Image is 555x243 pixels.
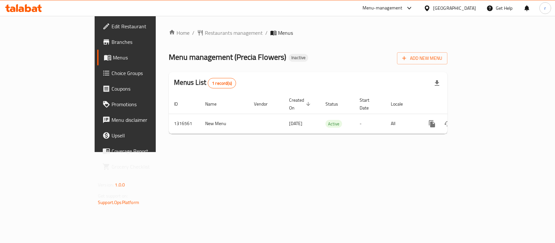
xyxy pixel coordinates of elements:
[97,65,187,81] a: Choice Groups
[544,5,546,12] span: r
[112,132,182,139] span: Upsell
[98,198,139,207] a: Support.OpsPlatform
[97,159,187,174] a: Grocery Checklist
[429,75,445,91] div: Export file
[200,114,249,134] td: New Menu
[115,181,125,189] span: 1.0.0
[174,100,186,108] span: ID
[174,78,236,88] h2: Menus List
[289,55,308,60] span: Inactive
[419,94,492,114] th: Actions
[205,29,263,37] span: Restaurants management
[112,147,182,155] span: Coverage Report
[169,29,447,37] nav: breadcrumb
[386,114,419,134] td: All
[397,52,447,64] button: Add New Menu
[97,81,187,96] a: Coupons
[112,22,182,30] span: Edit Restaurant
[112,38,182,46] span: Branches
[402,54,442,62] span: Add New Menu
[169,50,286,64] span: Menu management ( Precia Flowers )
[363,4,403,12] div: Menu-management
[97,34,187,50] a: Branches
[112,163,182,171] span: Grocery Checklist
[208,80,236,86] span: 1 record(s)
[360,96,378,112] span: Start Date
[205,100,225,108] span: Name
[325,120,342,128] span: Active
[278,29,293,37] span: Menus
[97,128,187,143] a: Upsell
[112,85,182,93] span: Coupons
[97,50,187,65] a: Menus
[208,78,236,88] div: Total records count
[192,29,194,37] li: /
[424,116,440,132] button: more
[112,100,182,108] span: Promotions
[440,116,456,132] button: Change Status
[391,100,411,108] span: Locale
[433,5,476,12] div: [GEOGRAPHIC_DATA]
[289,119,302,128] span: [DATE]
[289,96,312,112] span: Created On
[254,100,276,108] span: Vendor
[97,143,187,159] a: Coverage Report
[98,192,128,200] span: Get support on:
[289,54,308,62] div: Inactive
[354,114,386,134] td: -
[197,29,263,37] a: Restaurants management
[112,116,182,124] span: Menu disclaimer
[113,54,182,61] span: Menus
[97,96,187,112] a: Promotions
[169,94,492,134] table: enhanced table
[97,19,187,34] a: Edit Restaurant
[98,181,114,189] span: Version:
[112,69,182,77] span: Choice Groups
[265,29,268,37] li: /
[325,100,347,108] span: Status
[97,112,187,128] a: Menu disclaimer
